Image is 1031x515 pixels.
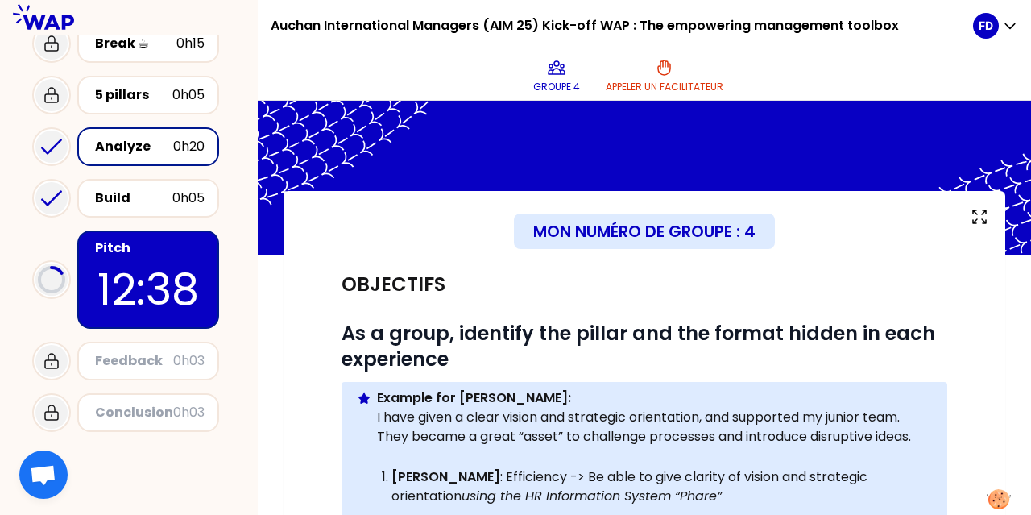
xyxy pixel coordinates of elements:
div: 0h03 [173,351,205,371]
div: 0h05 [172,85,205,105]
div: Ouvrir le chat [19,451,68,499]
div: Pitch [95,239,205,258]
p: 12:38 [92,258,205,321]
div: 0h20 [173,137,205,156]
strong: As a group, identify the pillar and the format hidden in each experience [342,320,940,372]
div: 0h05 [172,189,205,208]
p: I have given a clear vision and strategic orientation, and supported my junior team. They became ... [377,408,934,446]
div: Analyze [95,137,173,156]
button: FD [973,13,1018,39]
div: Conclusion [95,403,173,422]
p: Groupe 4 [533,81,580,93]
div: Mon numéro de groupe : 4 [514,214,775,249]
h2: Objectifs [342,272,445,297]
div: 0h03 [173,403,205,422]
div: Build [95,189,172,208]
strong: Example for [PERSON_NAME]: [377,388,571,407]
strong: [PERSON_NAME] [391,467,500,486]
p: FD [979,18,993,34]
div: Break ☕ [95,34,176,53]
button: Groupe 4 [527,52,586,100]
p: Appeler un facilitateur [606,81,723,93]
em: using the HR Information System “Phare” [462,487,722,505]
div: 5 pillars [95,85,172,105]
p: : Efficiency -> Be able to give clarity of vision and strategic orientation [391,467,933,506]
div: 0h15 [176,34,205,53]
button: Appeler un facilitateur [599,52,730,100]
div: Feedback [95,351,173,371]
